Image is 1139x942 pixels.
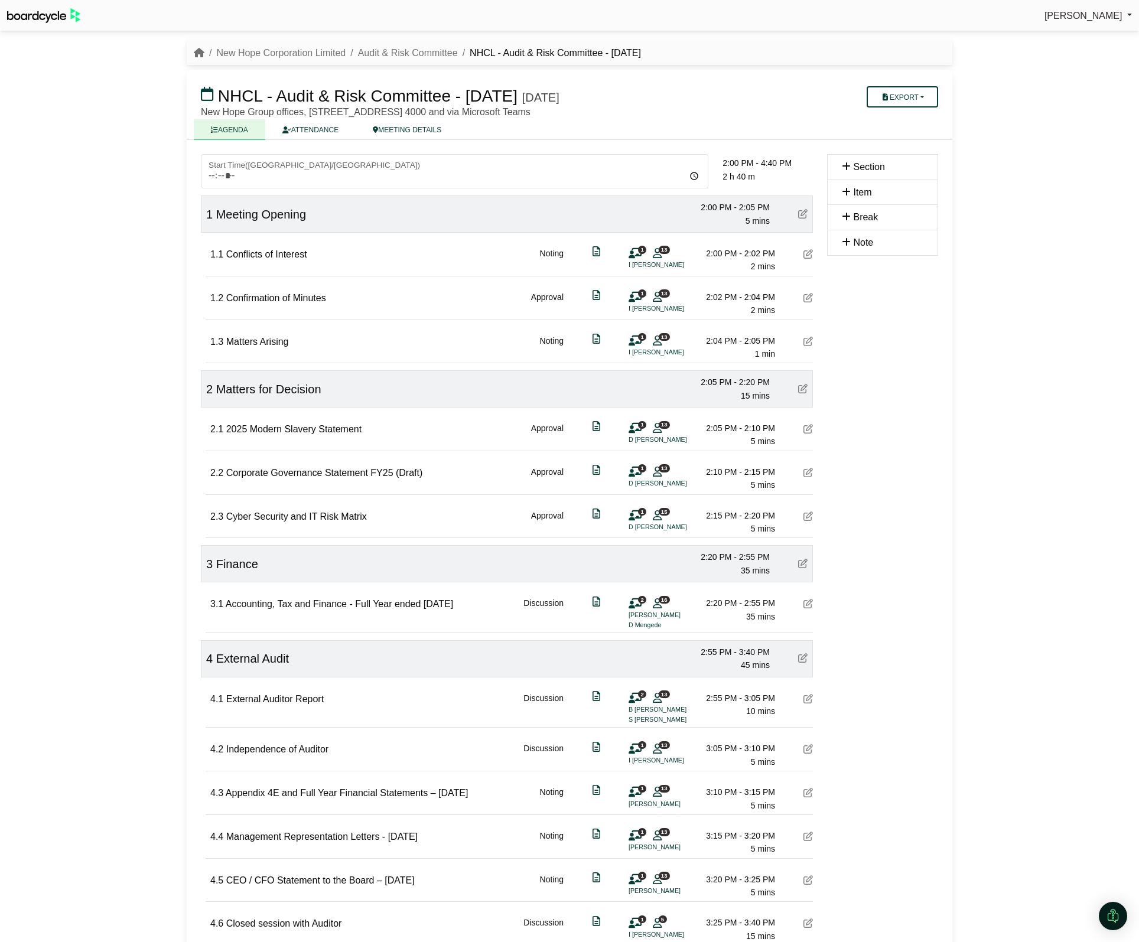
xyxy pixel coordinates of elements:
[210,468,223,478] span: 2.2
[531,422,564,448] div: Approval
[194,45,641,61] nav: breadcrumb
[692,873,775,886] div: 3:20 PM - 3:25 PM
[638,915,646,923] span: 1
[723,172,754,181] span: 2 h 40 m
[206,558,213,571] span: 3
[226,468,423,478] span: Corporate Governance Statement FY25 (Draft)
[687,376,770,389] div: 2:05 PM - 2:20 PM
[629,842,717,852] li: [PERSON_NAME]
[751,305,775,315] span: 2 mins
[629,715,717,725] li: S [PERSON_NAME]
[206,208,213,221] span: 1
[692,597,775,609] div: 2:20 PM - 2:55 PM
[540,873,564,899] div: Noting
[210,875,223,885] span: 4.5
[540,785,564,812] div: Noting
[458,45,641,61] li: NHCL - Audit & Risk Committee - [DATE]
[1044,11,1122,21] span: [PERSON_NAME]
[687,201,770,214] div: 2:00 PM - 2:05 PM
[629,886,717,896] li: [PERSON_NAME]
[687,646,770,659] div: 2:55 PM - 3:40 PM
[638,333,646,341] span: 1
[659,289,670,297] span: 13
[226,337,289,347] span: Matters Arising
[751,480,775,490] span: 5 mins
[210,694,223,704] span: 4.1
[356,119,458,140] a: MEETING DETAILS
[226,788,468,798] span: Appendix 4E and Full Year Financial Statements – [DATE]
[226,249,307,259] span: Conflicts of Interest
[226,511,367,521] span: Cyber Security and IT Risk Matrix
[751,844,775,853] span: 5 mins
[216,48,346,58] a: New Hope Corporation Limited
[629,435,717,445] li: D [PERSON_NAME]
[853,237,873,247] span: Note
[746,931,775,941] span: 15 mins
[629,347,717,357] li: I [PERSON_NAME]
[659,690,670,698] span: 13
[751,888,775,897] span: 5 mins
[226,918,342,928] span: Closed session with Auditor
[531,291,564,317] div: Approval
[692,334,775,347] div: 2:04 PM - 2:05 PM
[746,216,770,226] span: 5 mins
[755,349,775,358] span: 1 min
[523,597,564,630] div: Discussion
[692,422,775,435] div: 2:05 PM - 2:10 PM
[206,383,213,396] span: 2
[723,157,813,170] div: 2:00 PM - 4:40 PM
[659,464,670,472] span: 13
[629,610,717,620] li: [PERSON_NAME]
[522,90,559,105] div: [DATE]
[629,304,717,314] li: I [PERSON_NAME]
[638,785,646,793] span: 1
[210,599,223,609] span: 3.1
[629,522,717,532] li: D [PERSON_NAME]
[692,742,775,755] div: 3:05 PM - 3:10 PM
[692,247,775,260] div: 2:00 PM - 2:02 PM
[629,799,717,809] li: [PERSON_NAME]
[853,212,878,222] span: Break
[531,465,564,492] div: Approval
[218,87,518,105] span: NHCL - Audit & Risk Committee - [DATE]
[659,741,670,749] span: 13
[210,293,223,303] span: 1.2
[659,596,670,604] span: 16
[638,421,646,429] span: 1
[226,424,362,434] span: 2025 Modern Slavery Statement
[226,293,326,303] span: Confirmation of Minutes
[638,289,646,297] span: 1
[226,875,415,885] span: CEO / CFO Statement to the Board – [DATE]
[523,692,564,725] div: Discussion
[746,706,775,716] span: 10 mins
[751,436,775,446] span: 5 mins
[659,333,670,341] span: 13
[659,785,670,793] span: 13
[741,391,770,400] span: 15 mins
[638,464,646,472] span: 1
[210,424,223,434] span: 2.1
[741,566,770,575] span: 35 mins
[751,524,775,533] span: 5 mins
[659,508,670,516] span: 15
[638,828,646,836] span: 1
[692,692,775,705] div: 2:55 PM - 3:05 PM
[638,246,646,253] span: 1
[692,916,775,929] div: 3:25 PM - 3:40 PM
[1044,8,1132,24] a: [PERSON_NAME]
[265,119,356,140] a: ATTENDANCE
[692,509,775,522] div: 2:15 PM - 2:20 PM
[210,788,223,798] span: 4.3
[629,620,717,630] li: D Mengede
[638,872,646,879] span: 1
[687,550,770,563] div: 2:20 PM - 2:55 PM
[692,829,775,842] div: 3:15 PM - 3:20 PM
[629,705,717,715] li: B [PERSON_NAME]
[206,652,213,665] span: 4
[540,334,564,361] div: Noting
[853,187,871,197] span: Item
[692,291,775,304] div: 2:02 PM - 2:04 PM
[201,107,531,117] span: New Hope Group offices, [STREET_ADDRESS] 4000 and via Microsoft Teams
[210,744,223,754] span: 4.2
[226,599,453,609] span: Accounting, Tax and Finance - Full Year ended [DATE]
